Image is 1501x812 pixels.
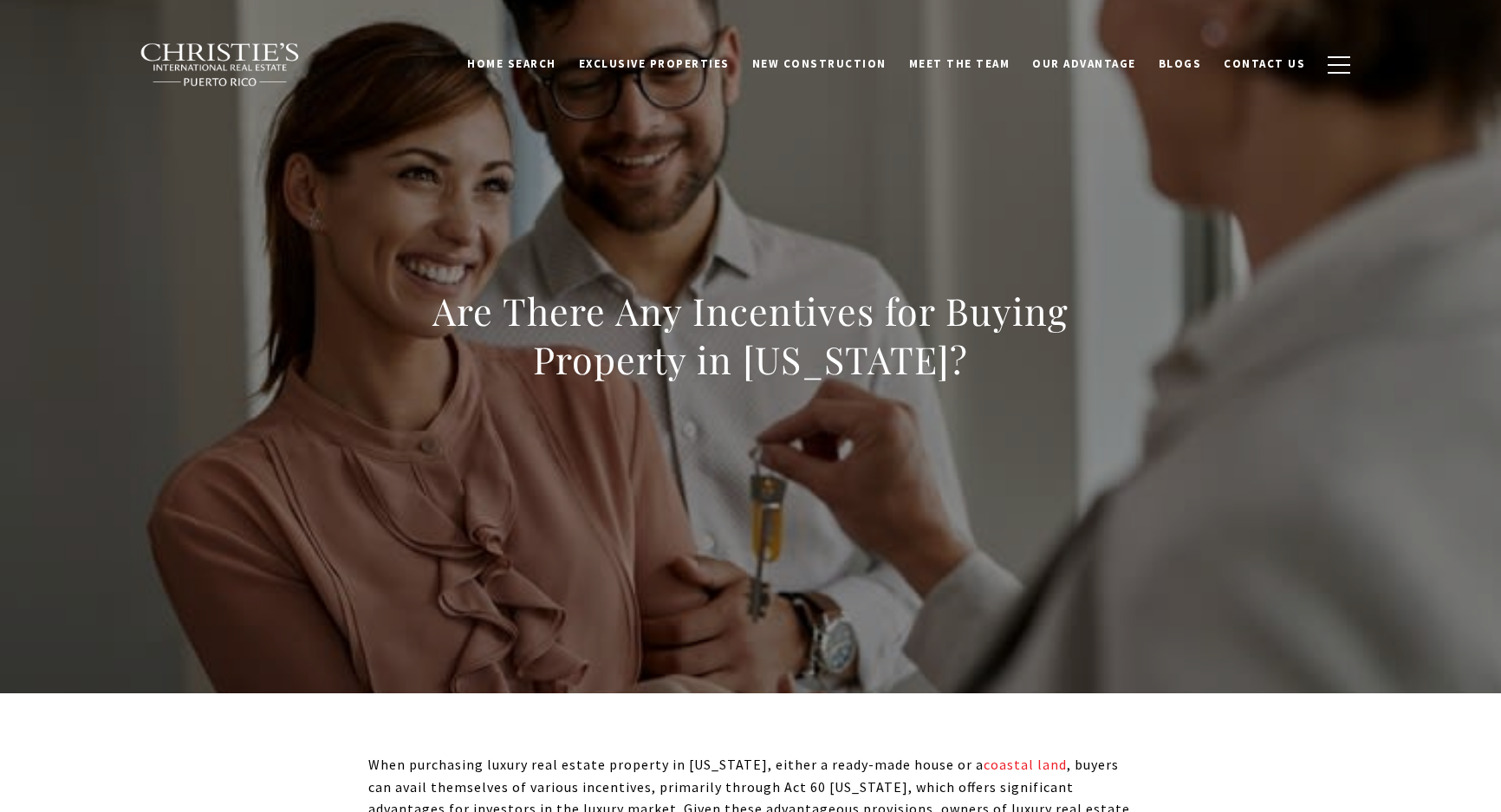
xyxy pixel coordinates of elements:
[368,287,1133,384] h1: Are There Any Incentives for Buying Property in [US_STATE]?
[898,48,1022,81] a: Meet the Team
[579,56,730,71] span: Exclusive Properties
[140,42,301,88] img: Christie's International Real Estate black text logo
[741,48,898,81] a: New Construction
[984,756,1067,773] a: coastal land
[1224,56,1305,71] span: Contact Us
[568,48,741,81] a: Exclusive Properties
[1147,48,1213,81] a: Blogs
[1032,56,1136,71] span: Our Advantage
[752,56,887,71] span: New Construction
[456,48,568,81] a: Home Search
[1159,56,1202,71] span: Blogs
[1021,48,1147,81] a: Our Advantage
